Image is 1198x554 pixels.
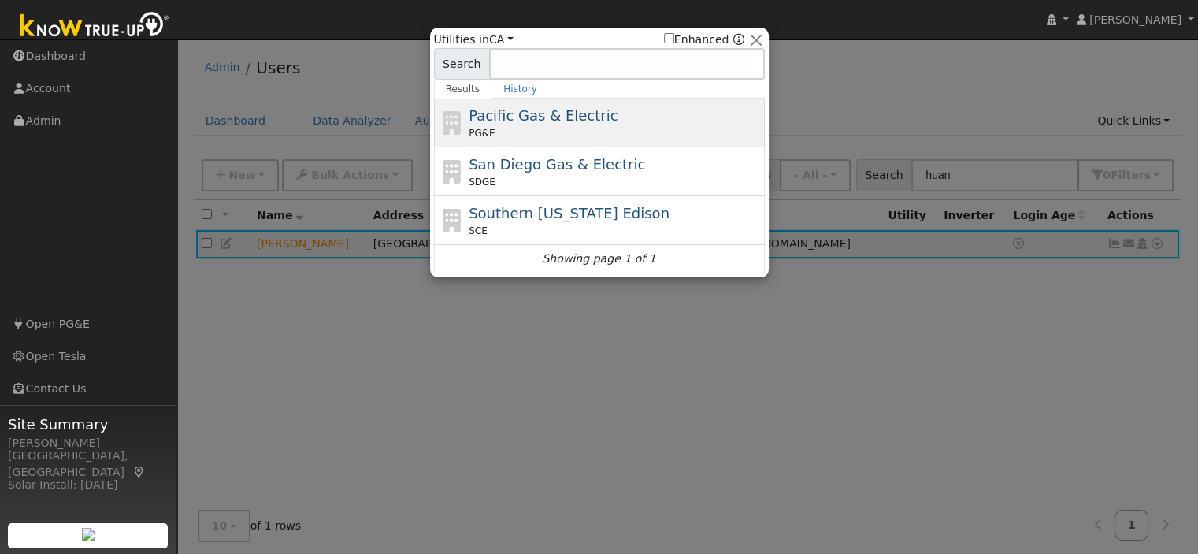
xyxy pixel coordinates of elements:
[469,175,495,189] span: SDGE
[8,414,169,435] span: Site Summary
[469,224,488,238] span: SCE
[12,9,177,44] img: Know True-Up
[82,528,95,541] img: retrieve
[733,33,744,46] a: Enhanced Providers
[434,48,490,80] span: Search
[132,466,147,478] a: Map
[469,126,495,140] span: PG&E
[434,80,492,99] a: Results
[1089,13,1181,26] span: [PERSON_NAME]
[491,80,549,99] a: History
[664,32,744,48] span: Show enhanced providers
[489,33,514,46] a: CA
[8,477,169,493] div: Solar Install: [DATE]
[8,435,169,452] div: [PERSON_NAME]
[469,205,669,221] span: Southern [US_STATE] Edison
[434,32,514,48] span: Utilities in
[542,251,655,267] i: Showing page 1 of 1
[664,32,729,48] label: Enhanced
[8,448,169,481] div: [GEOGRAPHIC_DATA], [GEOGRAPHIC_DATA]
[469,156,645,173] span: San Diego Gas & Electric
[469,107,618,124] span: Pacific Gas & Electric
[664,33,674,43] input: Enhanced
